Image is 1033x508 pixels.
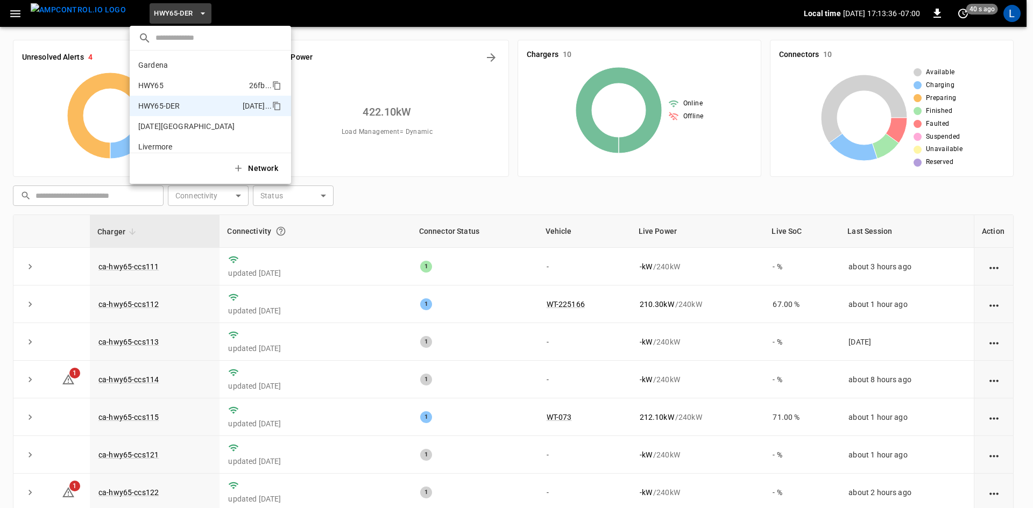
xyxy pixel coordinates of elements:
[138,101,238,111] p: HWY65-DER
[138,141,245,152] p: Livermore
[271,79,283,92] div: copy
[227,158,287,180] button: Network
[138,121,244,132] p: [DATE][GEOGRAPHIC_DATA]
[138,60,244,70] p: Gardena
[271,99,283,112] div: copy
[138,80,245,91] p: HWY65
